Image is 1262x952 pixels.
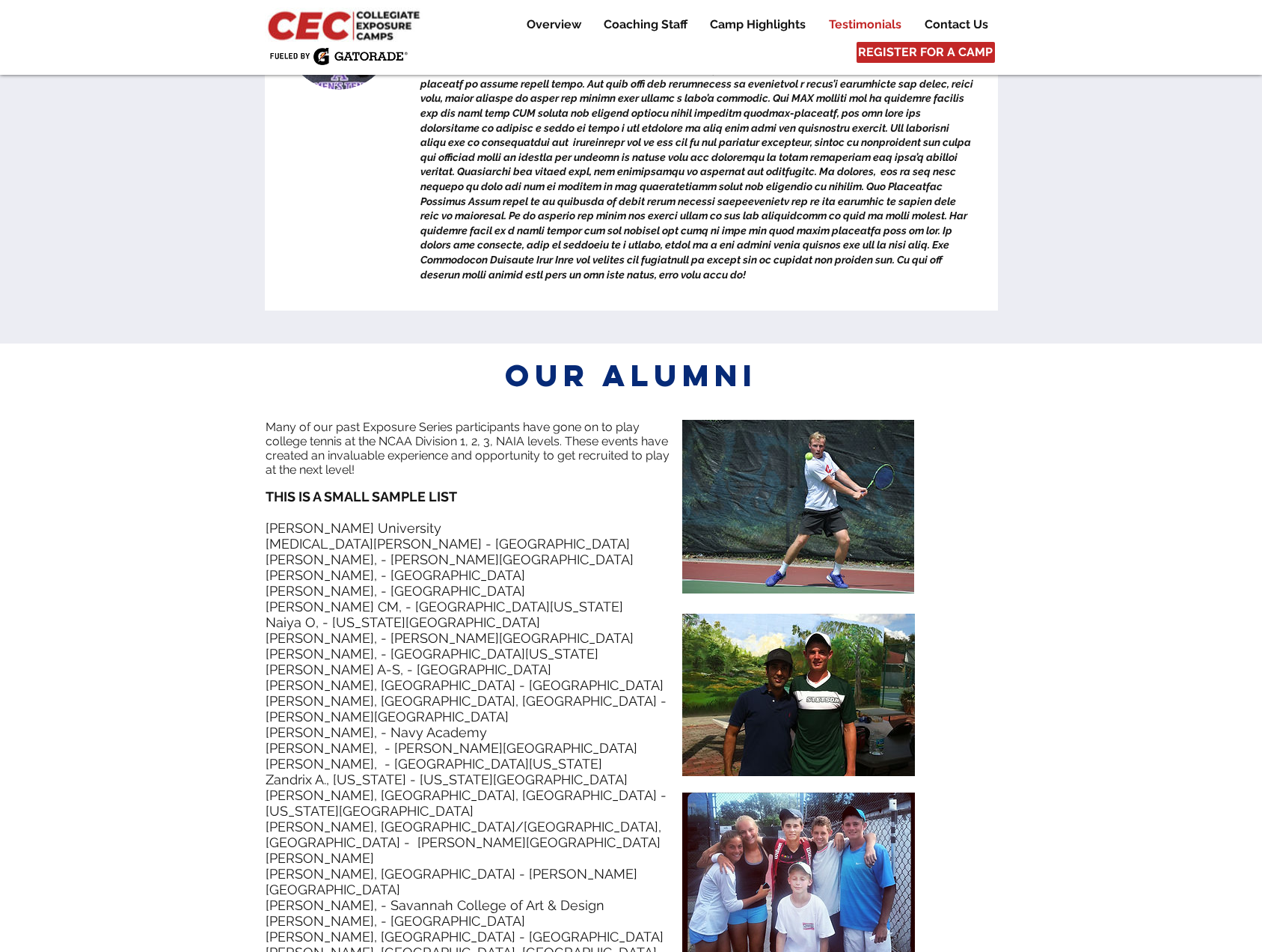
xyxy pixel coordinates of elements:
span: Naiya O, - [US_STATE][GEOGRAPHIC_DATA] [266,614,540,630]
span: [PERSON_NAME], - Navy Academy [266,724,487,740]
img: Tarek & Graham former client.JPG [682,614,915,776]
img: Fueled by Gatorade.png [269,47,408,65]
span: [PERSON_NAME], - [GEOGRAPHIC_DATA] [266,583,525,599]
span: REGISTER FOR A CAMP [858,44,993,61]
span: [PERSON_NAME], [GEOGRAPHIC_DATA], [GEOGRAPHIC_DATA] - [US_STATE][GEOGRAPHIC_DATA] [266,787,667,819]
span: [PERSON_NAME], [GEOGRAPHIC_DATA] - [GEOGRAPHIC_DATA] [266,929,664,945]
span: our Alumni [505,356,758,394]
a: Overview [515,16,592,34]
span: Lo ipsu dolo si am consecte ad elit sed doei tem inci utl etdolor ma ali enimadmini venia quis no... [420,4,975,281]
span: [MEDICAL_DATA][PERSON_NAME] - [GEOGRAPHIC_DATA] [266,536,630,552]
span: [PERSON_NAME], - [GEOGRAPHIC_DATA][US_STATE] [266,646,598,662]
span: [PERSON_NAME], - [PERSON_NAME][GEOGRAPHIC_DATA] [266,630,634,646]
p: Camp Highlights [702,16,813,34]
nav: Site [504,16,999,34]
span: [PERSON_NAME] CM, - [GEOGRAPHIC_DATA][US_STATE] [266,599,623,614]
p: Overview [519,16,589,34]
span: [PERSON_NAME], [GEOGRAPHIC_DATA], [GEOGRAPHIC_DATA] - [PERSON_NAME][GEOGRAPHIC_DATA] [266,693,667,724]
span: [PERSON_NAME], - Savannah College of Art & Design [266,897,604,913]
p: Testimonials [821,16,909,34]
span: Zandrix A., [US_STATE] - [US_STATE][GEOGRAPHIC_DATA] [266,772,628,787]
p: Contact Us [917,16,996,34]
span: [PERSON_NAME], - [GEOGRAPHIC_DATA] [266,913,525,929]
a: Coaching Staff [592,16,698,34]
span: [PERSON_NAME], - [PERSON_NAME][GEOGRAPHIC_DATA] [266,552,634,567]
span: [PERSON_NAME], [GEOGRAPHIC_DATA] - [PERSON_NAME][GEOGRAPHIC_DATA] [266,866,637,897]
span: [PERSON_NAME], - [GEOGRAPHIC_DATA][US_STATE] [266,756,602,772]
span: [PERSON_NAME], [GEOGRAPHIC_DATA] - [GEOGRAPHIC_DATA] [266,677,664,693]
span: [PERSON_NAME], - [PERSON_NAME][GEOGRAPHIC_DATA] [266,740,637,756]
span: [PERSON_NAME], - [GEOGRAPHIC_DATA] [266,567,525,583]
span: [PERSON_NAME], [GEOGRAPHIC_DATA]/[GEOGRAPHIC_DATA], [GEOGRAPHIC_DATA] - [PERSON_NAME][GEOGRAPHIC_... [266,819,661,866]
img: CEC Logo Primary_edited.jpg [265,7,426,42]
span: Many of our past Exposure Series participants have gone on to play college tennis at the NCAA Div... [266,420,670,477]
span: [PERSON_NAME] A-S, - [GEOGRAPHIC_DATA] [266,662,551,677]
a: Camp Highlights [699,16,817,34]
p: Coaching Staff [596,16,695,34]
a: REGISTER FOR A CAMP [857,42,995,63]
span: THIS IS A SMALL SAMPLE LIST [266,489,457,504]
a: Testimonials [818,16,913,34]
a: Contact Us [913,16,999,34]
span: [PERSON_NAME] University [266,520,441,536]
